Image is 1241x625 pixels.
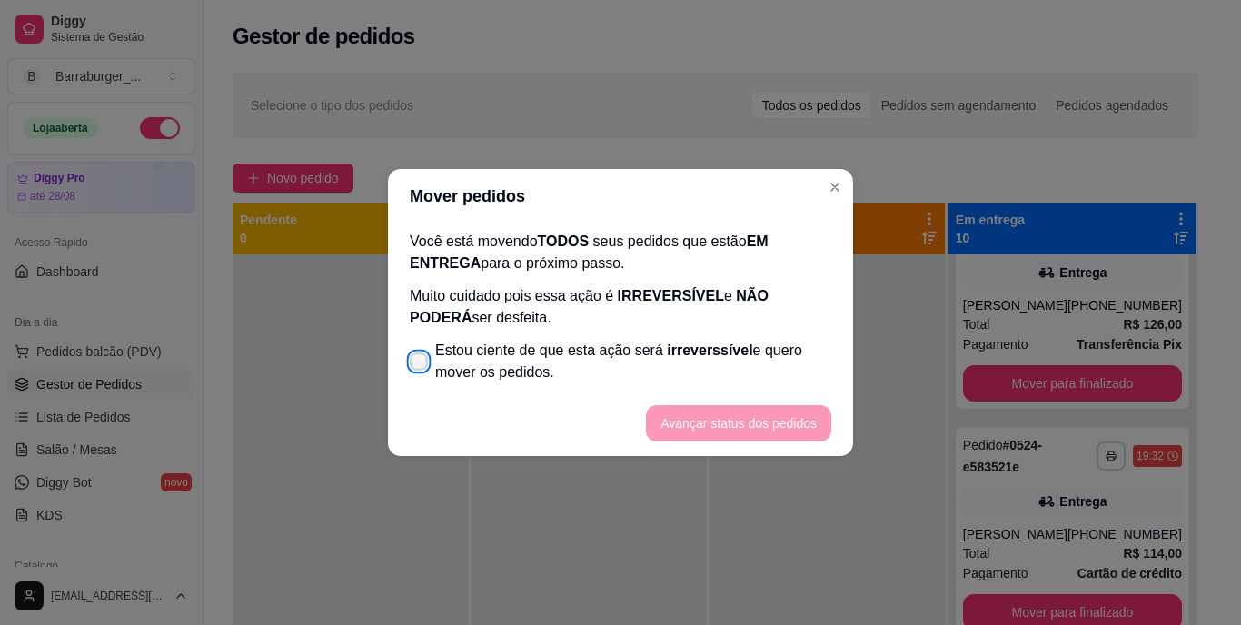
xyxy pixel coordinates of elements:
[435,340,831,383] span: Estou ciente de que esta ação será e quero mover os pedidos.
[388,169,853,223] header: Mover pedidos
[410,285,831,329] p: Muito cuidado pois essa ação é e ser desfeita.
[820,173,849,202] button: Close
[618,288,724,303] span: IRREVERSÍVEL
[410,231,831,274] p: Você está movendo seus pedidos que estão para o próximo passo.
[410,288,769,325] span: NÃO PODERÁ
[538,233,590,249] span: TODOS
[667,342,752,358] span: irreverssível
